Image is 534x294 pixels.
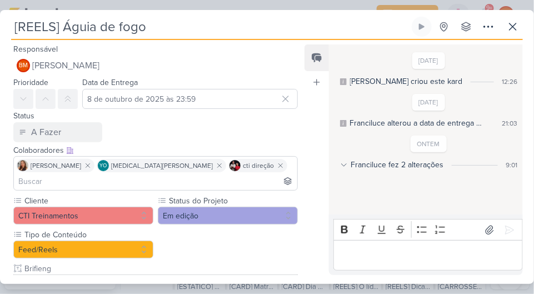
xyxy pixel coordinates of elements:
[13,56,298,76] button: BM [PERSON_NAME]
[333,240,523,271] div: Editor editing area: main
[17,160,28,171] img: Franciluce Carvalho
[111,161,213,171] span: [MEDICAL_DATA][PERSON_NAME]
[31,161,81,171] span: [PERSON_NAME]
[506,160,517,170] div: 9:01
[17,59,30,72] div: Beth Monteiro
[333,219,523,241] div: Editor toolbar
[32,59,99,72] span: [PERSON_NAME]
[22,263,298,275] input: Texto sem título
[13,207,153,225] button: CTI Treinamentos
[82,78,138,87] label: Data de Entrega
[13,241,153,258] button: Feed/Reels
[417,22,426,31] div: Ligar relógio
[11,17,410,37] input: Kard Sem Título
[19,63,28,69] p: BM
[16,175,295,188] input: Buscar
[13,144,298,156] div: Colaboradores
[243,161,274,171] span: cti direção
[13,78,48,87] label: Prioridade
[502,118,517,128] div: 21:03
[168,195,298,207] label: Status do Projeto
[340,120,347,127] div: Este log é visível à todos no kard
[82,89,298,109] input: Select a date
[350,76,463,87] div: Beth criou este kard
[23,229,153,241] label: Tipo de Conteúdo
[23,195,153,207] label: Cliente
[31,126,61,139] div: A Fazer
[100,163,107,169] p: YO
[351,159,444,171] div: Franciluce fez 2 alterações
[229,160,241,171] img: cti direção
[13,111,34,121] label: Status
[340,78,347,85] div: Este log é visível à todos no kard
[13,122,102,142] button: A Fazer
[502,77,517,87] div: 12:26
[350,117,486,129] div: Franciluce alterou a data de entrega para 8/10
[98,160,109,171] div: Yasmin Oliveira
[13,44,58,54] label: Responsável
[158,207,298,225] button: Em edição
